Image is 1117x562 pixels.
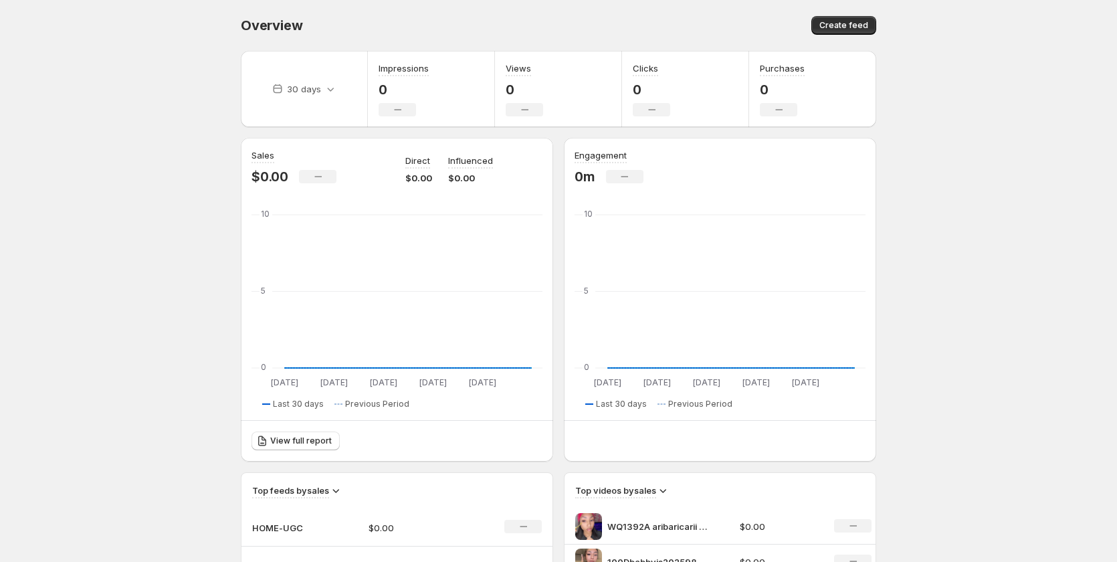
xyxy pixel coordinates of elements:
[448,154,493,167] p: Influenced
[273,399,324,409] span: Last 30 days
[261,286,266,296] text: 5
[252,521,319,535] p: HOME-UGC
[584,209,593,219] text: 10
[251,149,274,162] h3: Sales
[261,362,266,372] text: 0
[792,377,819,387] text: [DATE]
[506,62,531,75] h3: Views
[405,154,430,167] p: Direct
[320,377,348,387] text: [DATE]
[251,432,340,450] a: View full report
[419,377,447,387] text: [DATE]
[819,20,868,31] span: Create feed
[271,377,298,387] text: [DATE]
[633,82,670,98] p: 0
[251,169,288,185] p: $0.00
[594,377,621,387] text: [DATE]
[270,436,332,446] span: View full report
[693,377,720,387] text: [DATE]
[643,377,671,387] text: [DATE]
[607,520,708,533] p: WQ1392A aribaricarii 2025825
[742,377,770,387] text: [DATE]
[252,484,329,497] h3: Top feeds by sales
[740,520,819,533] p: $0.00
[287,82,321,96] p: 30 days
[575,169,595,185] p: 0m
[345,399,409,409] span: Previous Period
[584,362,589,372] text: 0
[575,484,656,497] h3: Top videos by sales
[405,171,432,185] p: $0.00
[633,62,658,75] h3: Clicks
[575,149,627,162] h3: Engagement
[469,377,496,387] text: [DATE]
[811,16,876,35] button: Create feed
[575,513,602,540] img: WQ1392A aribaricarii 2025825
[760,82,805,98] p: 0
[760,62,805,75] h3: Purchases
[448,171,493,185] p: $0.00
[596,399,647,409] span: Last 30 days
[379,82,429,98] p: 0
[370,377,397,387] text: [DATE]
[506,82,543,98] p: 0
[261,209,270,219] text: 10
[668,399,732,409] span: Previous Period
[584,286,589,296] text: 5
[369,521,464,535] p: $0.00
[241,17,302,33] span: Overview
[379,62,429,75] h3: Impressions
